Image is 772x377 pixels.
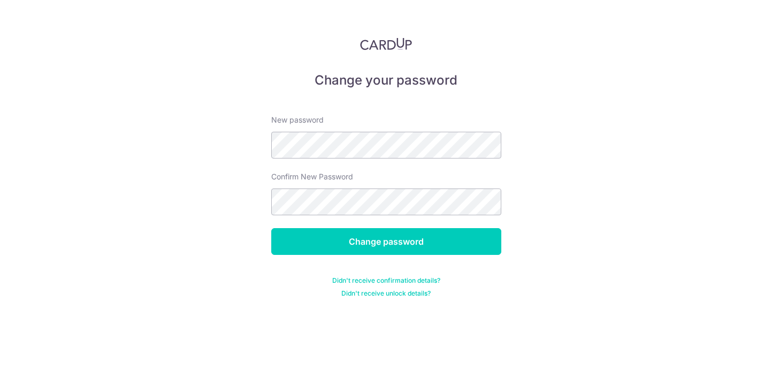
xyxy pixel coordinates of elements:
label: Confirm New Password [271,171,353,182]
h5: Change your password [271,72,501,89]
a: Didn't receive unlock details? [341,289,431,298]
a: Didn't receive confirmation details? [332,276,440,285]
label: New password [271,115,324,125]
img: CardUp Logo [360,37,412,50]
input: Change password [271,228,501,255]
